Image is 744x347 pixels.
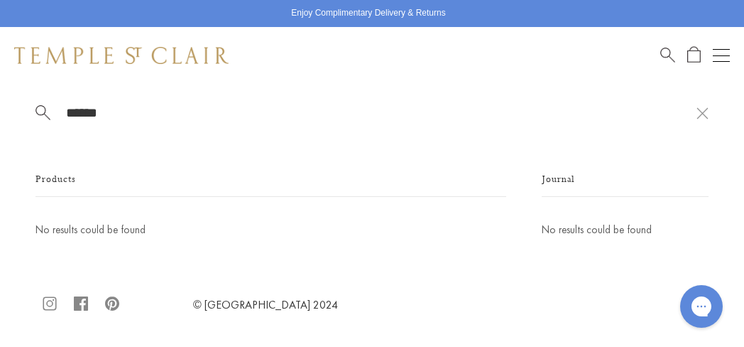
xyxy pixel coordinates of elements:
[673,280,730,333] iframe: Gorgias live chat messenger
[35,171,76,189] span: Products
[542,221,709,239] p: No results could be found
[713,47,730,64] button: Open navigation
[291,6,445,21] p: Enjoy Complimentary Delivery & Returns
[660,46,675,64] a: Search
[687,46,701,64] a: Open Shopping Bag
[193,297,338,312] a: © [GEOGRAPHIC_DATA] 2024
[14,47,229,64] img: Temple St. Clair
[35,221,506,239] p: No results could be found
[542,171,575,189] span: Journal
